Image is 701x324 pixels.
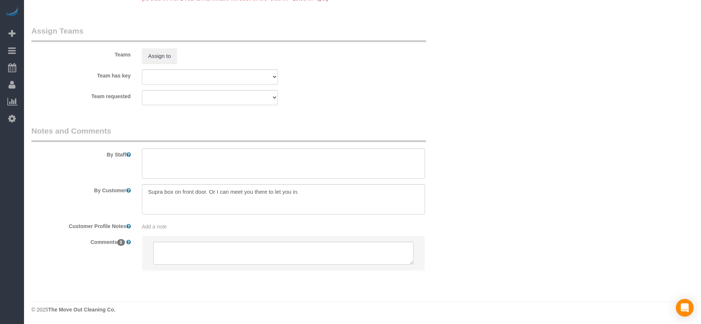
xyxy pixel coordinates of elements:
[117,239,125,246] span: 0
[676,299,694,317] div: Open Intercom Messenger
[26,69,136,79] label: Team has key
[142,224,167,230] span: Add a note
[48,307,115,313] strong: The Move Out Cleaning Co.
[26,184,136,194] label: By Customer
[26,48,136,58] label: Teams
[31,25,426,42] legend: Assign Teams
[4,7,19,18] img: Automaid Logo
[26,236,136,246] label: Comments
[31,125,426,142] legend: Notes and Comments
[26,90,136,100] label: Team requested
[26,148,136,158] label: By Staff
[26,220,136,230] label: Customer Profile Notes
[31,306,694,313] div: © 2025
[142,48,177,64] button: Assign to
